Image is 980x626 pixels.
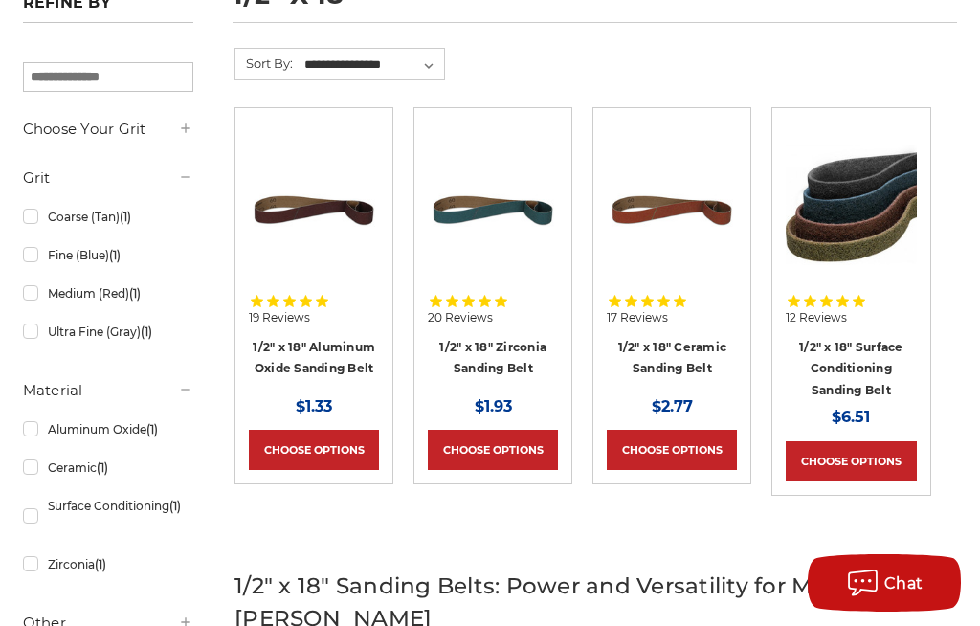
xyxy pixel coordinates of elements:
a: Choose Options [428,430,558,470]
a: 1/2" x 18" Surface Conditioning Sanding Belt [799,340,903,397]
a: Medium (Red) [23,277,194,310]
select: Sort By: [301,51,444,79]
a: 1/2" x 18" Zirconia File Belt [428,122,558,293]
a: Choose Options [607,430,737,470]
h5: Material [23,379,194,402]
a: 1/2" x 18" Aluminum Oxide Sanding Belt [253,340,375,376]
span: 19 Reviews [249,312,310,324]
span: 12 Reviews [786,312,847,324]
span: (1) [109,248,121,262]
a: Surface Conditioning [23,489,194,543]
span: 20 Reviews [428,312,493,324]
a: Choose Options [786,441,916,481]
span: (1) [141,324,152,339]
a: 1/2" x 18" Aluminum Oxide File Belt [249,122,379,293]
button: Chat [808,554,961,612]
img: 1/2" x 18" Ceramic File Belt [607,145,737,275]
a: Surface Conditioning Sanding Belts [786,122,916,293]
h5: Grit [23,167,194,190]
h5: Choose Your Grit [23,118,194,141]
a: Ceramic [23,451,194,484]
a: 1/2" x 18" Zirconia Sanding Belt [439,340,546,376]
span: (1) [146,422,158,436]
span: Chat [884,574,924,592]
span: $1.93 [475,397,512,415]
a: 1/2" x 18" Ceramic File Belt [607,122,737,293]
img: 1/2" x 18" Aluminum Oxide File Belt [249,145,379,275]
a: Aluminum Oxide [23,413,194,446]
a: Coarse (Tan) [23,200,194,234]
span: $1.33 [296,397,332,415]
a: Choose Options [249,430,379,470]
span: (1) [169,499,181,513]
span: (1) [95,557,106,571]
a: Fine (Blue) [23,238,194,272]
span: $2.77 [652,397,693,415]
img: Surface Conditioning Sanding Belts [786,145,916,275]
span: (1) [129,286,141,301]
span: $6.51 [832,408,870,426]
span: (1) [97,460,108,475]
label: Sort By: [235,49,293,78]
span: 17 Reviews [607,312,668,324]
img: 1/2" x 18" Zirconia File Belt [428,145,558,275]
a: Ultra Fine (Gray) [23,315,194,348]
span: (1) [120,210,131,224]
a: 1/2" x 18" Ceramic Sanding Belt [618,340,727,376]
a: Zirconia [23,548,194,581]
